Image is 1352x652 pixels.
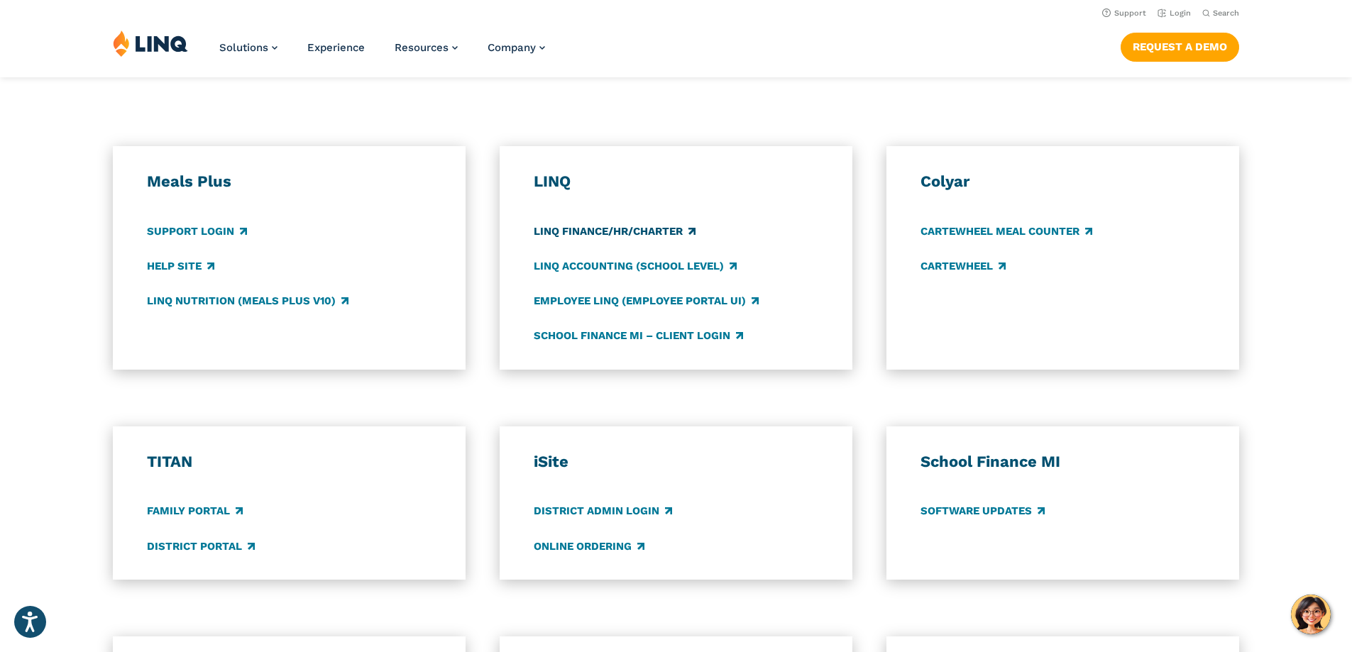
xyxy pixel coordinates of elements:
[920,258,1006,274] a: CARTEWHEEL
[219,41,268,54] span: Solutions
[534,258,737,274] a: LINQ Accounting (school level)
[1121,30,1239,61] nav: Button Navigation
[488,41,536,54] span: Company
[147,172,432,192] h3: Meals Plus
[920,223,1092,239] a: CARTEWHEEL Meal Counter
[395,41,449,54] span: Resources
[534,538,644,554] a: Online Ordering
[1102,9,1146,18] a: Support
[219,41,277,54] a: Solutions
[534,504,672,519] a: District Admin Login
[1202,8,1239,18] button: Open Search Bar
[534,452,819,472] h3: iSite
[147,223,247,239] a: Support Login
[219,30,545,77] nav: Primary Navigation
[534,223,696,239] a: LINQ Finance/HR/Charter
[147,452,432,472] h3: TITAN
[920,172,1206,192] h3: Colyar
[1291,595,1331,634] button: Hello, have a question? Let’s chat.
[307,41,365,54] a: Experience
[1213,9,1239,18] span: Search
[147,293,348,309] a: LINQ Nutrition (Meals Plus v10)
[488,41,545,54] a: Company
[534,293,759,309] a: Employee LINQ (Employee Portal UI)
[113,30,188,57] img: LINQ | K‑12 Software
[147,538,255,554] a: District Portal
[395,41,458,54] a: Resources
[1121,33,1239,61] a: Request a Demo
[920,452,1206,472] h3: School Finance MI
[534,172,819,192] h3: LINQ
[147,258,214,274] a: Help Site
[920,504,1045,519] a: Software Updates
[534,328,743,343] a: School Finance MI – Client Login
[147,504,243,519] a: Family Portal
[1158,9,1191,18] a: Login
